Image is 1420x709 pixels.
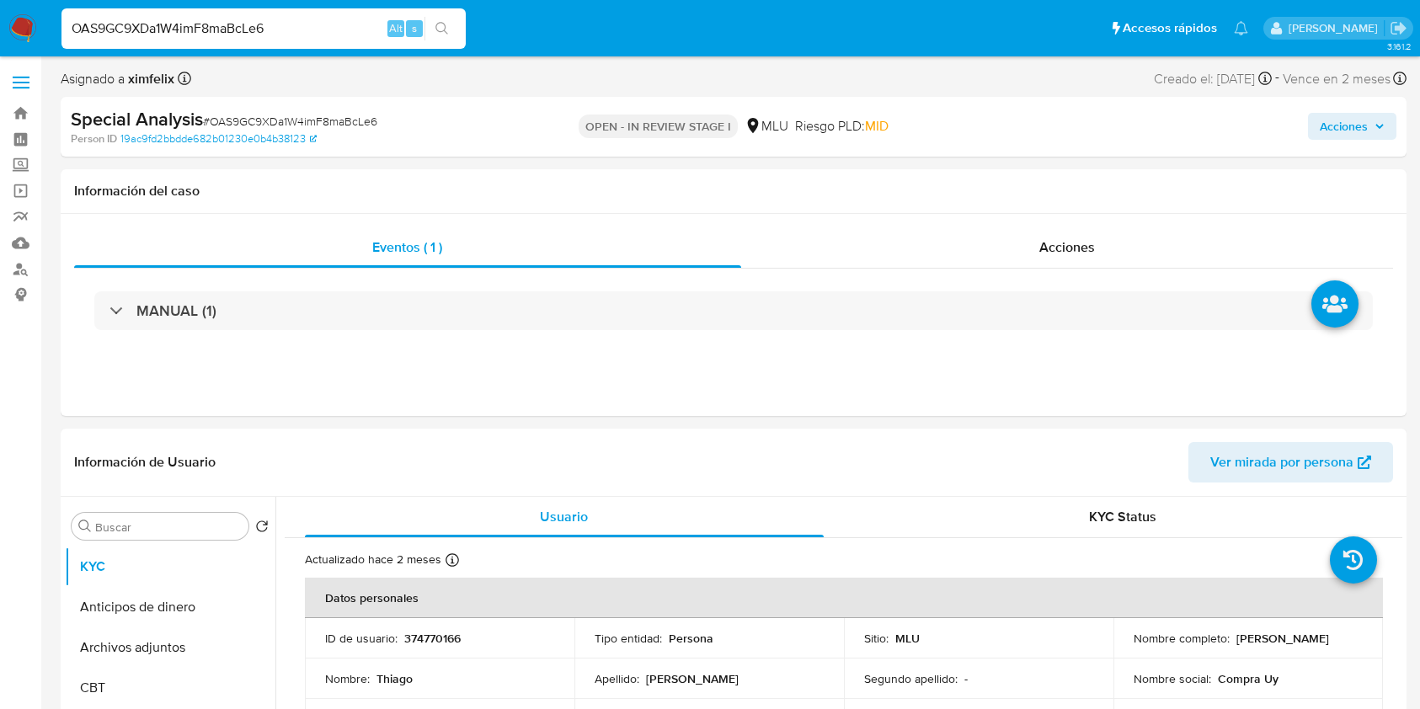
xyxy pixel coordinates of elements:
[125,69,174,88] b: ximfelix
[595,671,639,686] p: Apellido :
[1039,237,1095,257] span: Acciones
[1218,671,1279,686] p: Compra Uy
[61,18,466,40] input: Buscar usuario o caso...
[61,70,174,88] span: Asignado a
[1308,113,1396,140] button: Acciones
[1134,631,1230,646] p: Nombre completo :
[372,237,442,257] span: Eventos ( 1 )
[745,117,788,136] div: MLU
[404,631,461,646] p: 374770166
[65,587,275,627] button: Anticipos de dinero
[65,546,275,587] button: KYC
[78,520,92,533] button: Buscar
[376,671,413,686] p: Thiago
[1210,442,1353,482] span: Ver mirada por persona
[540,507,588,526] span: Usuario
[865,116,889,136] span: MID
[1188,442,1393,482] button: Ver mirada por persona
[255,520,269,538] button: Volver al orden por defecto
[325,671,370,686] p: Nombre :
[1275,67,1279,90] span: -
[94,291,1373,330] div: MANUAL (1)
[305,578,1383,618] th: Datos personales
[424,17,459,40] button: search-icon
[864,671,958,686] p: Segundo apellido :
[1089,507,1156,526] span: KYC Status
[669,631,713,646] p: Persona
[895,631,920,646] p: MLU
[795,117,889,136] span: Riesgo PLD:
[864,631,889,646] p: Sitio :
[71,131,117,147] b: Person ID
[1234,21,1248,35] a: Notificaciones
[1283,70,1391,88] span: Vence en 2 meses
[71,105,203,132] b: Special Analysis
[120,131,317,147] a: 19ac9fd2bbdde682b01230e0b4b38123
[325,631,398,646] p: ID de usuario :
[595,631,662,646] p: Tipo entidad :
[1154,67,1272,90] div: Creado el: [DATE]
[1236,631,1329,646] p: [PERSON_NAME]
[1390,19,1407,37] a: Salir
[1320,113,1368,140] span: Acciones
[964,671,968,686] p: -
[412,20,417,36] span: s
[1134,671,1211,686] p: Nombre social :
[65,627,275,668] button: Archivos adjuntos
[136,301,216,320] h3: MANUAL (1)
[579,115,738,138] p: OPEN - IN REVIEW STAGE I
[305,552,441,568] p: Actualizado hace 2 meses
[1289,20,1384,36] p: ximena.felix@mercadolibre.com
[389,20,403,36] span: Alt
[646,671,739,686] p: [PERSON_NAME]
[95,520,242,535] input: Buscar
[1123,19,1217,37] span: Accesos rápidos
[74,454,216,471] h1: Información de Usuario
[65,668,275,708] button: CBT
[203,113,377,130] span: # OAS9GC9XDa1W4imF8maBcLe6
[74,183,1393,200] h1: Información del caso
